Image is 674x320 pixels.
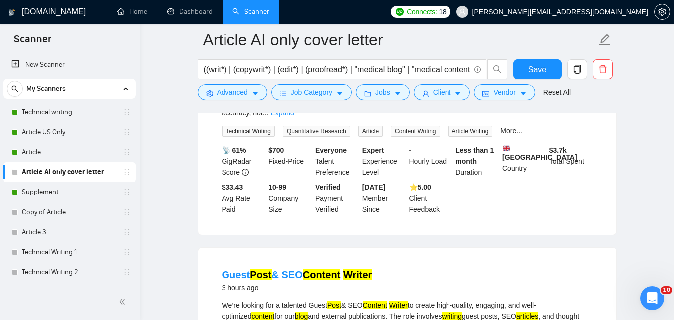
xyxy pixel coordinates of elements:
[654,4,670,20] button: setting
[119,297,129,307] span: double-left
[543,87,571,98] a: Reset All
[280,90,287,97] span: bars
[11,55,128,75] a: New Scanner
[343,269,372,280] mark: Writer
[391,126,440,137] span: Content Writing
[123,128,131,136] span: holder
[362,183,385,191] b: [DATE]
[291,87,332,98] span: Job Category
[123,268,131,276] span: holder
[598,33,611,46] span: edit
[22,242,117,262] a: Technical Writing 1
[22,162,117,182] a: Article AI only cover letter
[222,183,243,191] b: $33.43
[654,8,670,16] a: setting
[655,8,670,16] span: setting
[313,182,360,215] div: Payment Verified
[455,146,494,165] b: Less than 1 month
[222,282,372,294] div: 3 hours ago
[8,4,15,20] img: logo
[315,146,347,154] b: Everyone
[123,208,131,216] span: holder
[503,145,510,152] img: 🇬🇧
[593,65,612,74] span: delete
[493,87,515,98] span: Vendor
[198,84,267,100] button: settingAdvancedcaret-down
[222,126,275,137] span: Technical Writing
[640,286,664,310] iframe: Intercom live chat
[336,90,343,97] span: caret-down
[516,312,538,320] mark: articles
[389,301,408,309] mark: Writer
[7,81,23,97] button: search
[123,188,131,196] span: holder
[360,145,407,178] div: Experience Level
[459,8,466,15] span: user
[356,84,410,100] button: folderJobscaret-down
[487,59,507,79] button: search
[22,202,117,222] a: Copy of Article
[22,222,117,242] a: Article 3
[232,7,269,16] a: searchScanner
[123,148,131,156] span: holder
[488,65,507,74] span: search
[500,145,547,178] div: Country
[414,84,470,100] button: userClientcaret-down
[409,183,431,191] b: ⭐️ 5.00
[266,182,313,215] div: Company Size
[3,79,136,302] li: My Scanners
[204,63,470,76] input: Search Freelance Jobs...
[22,142,117,162] a: Article
[474,84,535,100] button: idcardVendorcaret-down
[549,146,567,154] b: $ 3.7k
[442,312,462,320] mark: writing
[271,84,352,100] button: barsJob Categorycaret-down
[268,183,286,191] b: 10-99
[360,182,407,215] div: Member Since
[567,59,587,79] button: copy
[266,145,313,178] div: Fixed-Price
[363,301,387,309] mark: Content
[453,145,500,178] div: Duration
[123,228,131,236] span: holder
[482,90,489,97] span: idcard
[375,87,390,98] span: Jobs
[313,145,360,178] div: Talent Preference
[250,269,271,280] mark: Post
[362,146,384,154] b: Expert
[303,269,341,280] mark: Content
[422,90,429,97] span: user
[448,126,493,137] span: Article Writing
[474,66,481,73] span: info-circle
[123,248,131,256] span: holder
[3,55,136,75] li: New Scanner
[358,126,383,137] span: Article
[26,79,66,99] span: My Scanners
[661,286,672,294] span: 10
[7,85,22,92] span: search
[167,7,213,16] a: dashboardDashboard
[203,27,596,52] input: Scanner name...
[222,146,246,154] b: 📡 61%
[22,262,117,282] a: Technical Writing 2
[593,59,613,79] button: delete
[217,87,248,98] span: Advanced
[22,122,117,142] a: Article US Only
[268,146,284,154] b: $ 700
[568,65,587,74] span: copy
[295,312,308,320] mark: blog
[22,102,117,122] a: Technical writing
[117,7,147,16] a: homeHome
[206,90,213,97] span: setting
[439,6,447,17] span: 18
[528,63,546,76] span: Save
[394,90,401,97] span: caret-down
[327,301,341,309] mark: Post
[454,90,461,97] span: caret-down
[220,145,267,178] div: GigRadar Score
[283,126,350,137] span: Quantitative Research
[407,145,454,178] div: Hourly Load
[123,108,131,116] span: holder
[409,146,412,154] b: -
[220,182,267,215] div: Avg Rate Paid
